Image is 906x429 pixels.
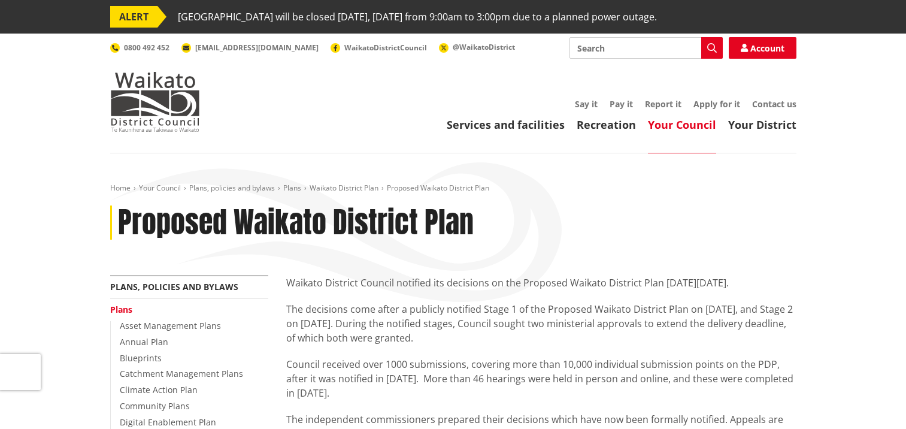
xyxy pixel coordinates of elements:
input: Search input [569,37,723,59]
a: Pay it [610,98,633,110]
a: Your Council [648,117,716,132]
a: [EMAIL_ADDRESS][DOMAIN_NAME] [181,43,319,53]
span: [EMAIL_ADDRESS][DOMAIN_NAME] [195,43,319,53]
span: WaikatoDistrictCouncil [344,43,427,53]
nav: breadcrumb [110,183,796,194]
a: Your Council [139,183,181,193]
a: Plans, policies and bylaws [189,183,275,193]
span: 0800 492 452 [124,43,169,53]
a: Blueprints [120,352,162,364]
a: Apply for it [693,98,740,110]
a: Account [729,37,796,59]
a: Your District [728,117,796,132]
a: Catchment Management Plans [120,368,243,379]
img: Waikato District Council - Te Kaunihera aa Takiwaa o Waikato [110,72,200,132]
a: Digital Enablement Plan [120,416,216,428]
a: @WaikatoDistrict [439,42,515,52]
a: Climate Action Plan [120,384,198,395]
h1: Proposed Waikato District Plan [118,206,474,240]
a: Report it [645,98,681,110]
span: Proposed Waikato District Plan [387,183,489,193]
p: The decisions come after a publicly notified Stage 1 of the Proposed Waikato District Plan on [DA... [286,302,796,345]
a: WaikatoDistrictCouncil [331,43,427,53]
a: Annual Plan [120,336,168,348]
a: Contact us [752,98,796,110]
span: [GEOGRAPHIC_DATA] will be closed [DATE], [DATE] from 9:00am to 3:00pm due to a planned power outage. [178,6,657,28]
a: Say it [575,98,598,110]
p: Waikato District Council notified its decisions on the Proposed Waikato District Plan [DATE][DATE]. [286,276,796,290]
span: @WaikatoDistrict [453,42,515,52]
a: Waikato District Plan [310,183,378,193]
a: 0800 492 452 [110,43,169,53]
a: Asset Management Plans [120,320,221,331]
a: Plans [110,304,132,315]
a: Recreation [577,117,636,132]
a: Community Plans [120,400,190,412]
a: Services and facilities [447,117,565,132]
a: Plans, policies and bylaws [110,281,238,292]
a: Plans [283,183,301,193]
p: Council received over 1000 submissions, covering more than 10,000 individual submission points on... [286,357,796,400]
span: ALERT [110,6,157,28]
a: Home [110,183,131,193]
